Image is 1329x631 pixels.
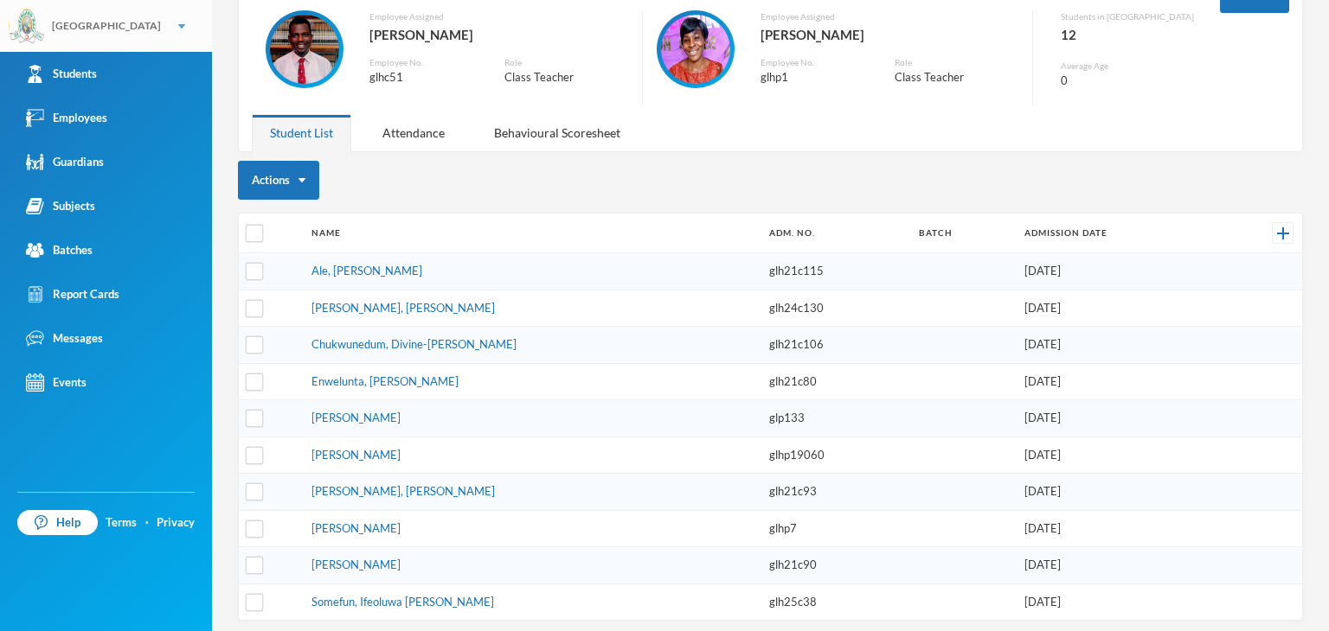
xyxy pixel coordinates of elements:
td: [DATE] [1016,510,1223,547]
div: Report Cards [26,285,119,303]
div: Class Teacher [895,69,1019,86]
td: glhp7 [761,510,910,547]
a: Help [17,510,98,536]
div: [PERSON_NAME] [761,23,1020,46]
div: 0 [1061,73,1194,90]
th: Batch [910,214,1015,253]
div: Events [26,373,87,392]
div: Employee No. [761,56,870,69]
div: Student List [252,114,351,151]
td: [DATE] [1016,363,1223,400]
button: Actions [238,161,319,200]
td: glp133 [761,400,910,437]
a: Chukwunedum, Divine-[PERSON_NAME] [311,337,517,351]
a: [PERSON_NAME], [PERSON_NAME] [311,301,495,315]
div: Subjects [26,197,95,215]
img: + [1277,227,1289,239]
a: [PERSON_NAME], [PERSON_NAME] [311,484,495,498]
div: Employees [26,109,107,127]
a: Enwelunta, [PERSON_NAME] [311,374,459,388]
div: Employee Assigned [369,10,629,23]
td: [DATE] [1016,583,1223,620]
div: glhc51 [369,69,478,86]
div: Role [504,56,629,69]
div: Average Age [1061,60,1194,73]
div: [PERSON_NAME] [369,23,629,46]
td: [DATE] [1016,400,1223,437]
a: [PERSON_NAME] [311,448,401,462]
td: glh24c130 [761,290,910,327]
td: [DATE] [1016,437,1223,474]
div: [GEOGRAPHIC_DATA] [52,18,161,34]
div: Employee No. [369,56,478,69]
div: Batches [26,241,93,259]
th: Admission Date [1016,214,1223,253]
td: glh21c90 [761,547,910,584]
td: [DATE] [1016,547,1223,584]
td: glh21c93 [761,474,910,511]
div: 12 [1061,23,1194,46]
td: [DATE] [1016,253,1223,290]
img: logo [10,10,44,44]
td: [DATE] [1016,290,1223,327]
div: · [145,514,149,532]
td: glh21c115 [761,253,910,290]
a: [PERSON_NAME] [311,521,401,535]
div: Class Teacher [504,69,629,86]
th: Name [303,214,761,253]
th: Adm. No. [761,214,910,253]
td: glh25c38 [761,583,910,620]
div: Guardians [26,153,104,171]
a: [PERSON_NAME] [311,411,401,424]
td: [DATE] [1016,474,1223,511]
a: Terms [106,514,137,532]
td: glh21c80 [761,363,910,400]
div: Employee Assigned [761,10,1020,23]
td: glhp19060 [761,437,910,474]
div: Behavioural Scoresheet [476,114,639,151]
a: Ale, [PERSON_NAME] [311,264,422,277]
a: [PERSON_NAME] [311,558,401,571]
a: Privacy [157,514,195,532]
td: glh21c106 [761,327,910,364]
a: Somefun, Ifeoluwa [PERSON_NAME] [311,595,494,609]
div: Students [26,65,97,83]
div: Attendance [364,114,463,151]
img: EMPLOYEE [661,15,730,84]
div: Role [895,56,1019,69]
td: [DATE] [1016,327,1223,364]
div: Messages [26,329,103,347]
div: glhp1 [761,69,870,86]
div: Students in [GEOGRAPHIC_DATA] [1061,10,1194,23]
img: EMPLOYEE [270,15,339,84]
